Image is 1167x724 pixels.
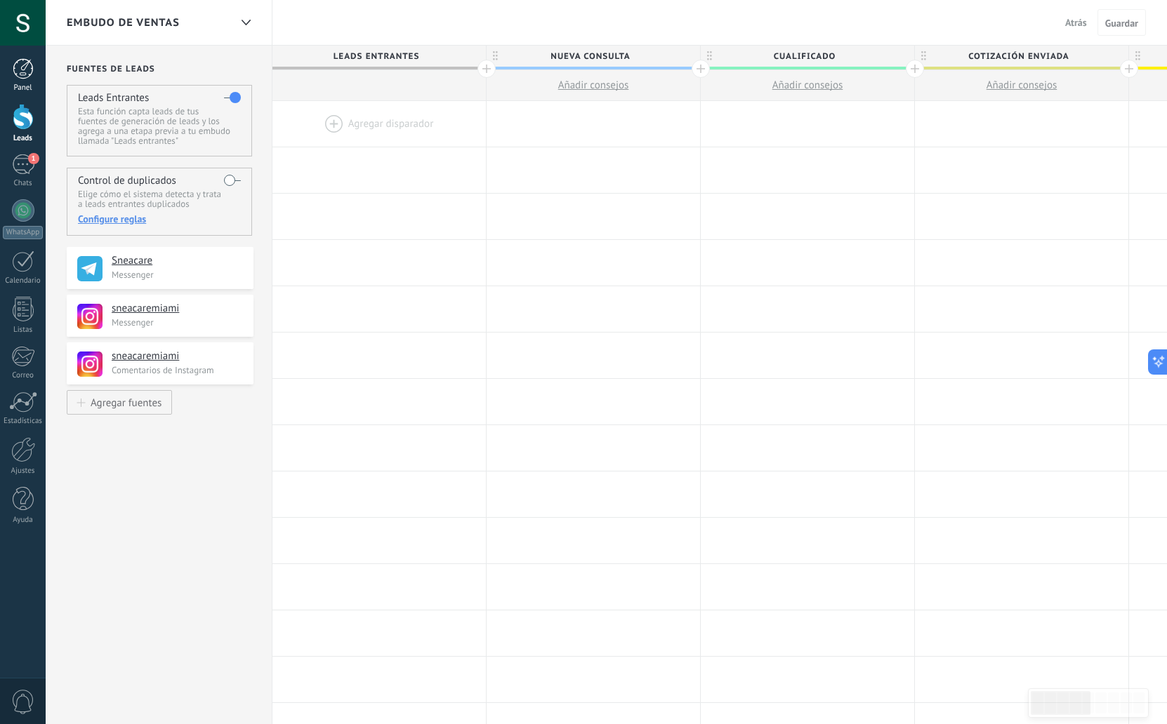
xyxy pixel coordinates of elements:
[78,213,240,225] div: Configure reglas
[701,46,907,67] span: Cualificado
[112,254,243,268] h4: Sneacare
[3,371,44,380] div: Correo
[272,46,486,67] div: Leads Entrantes
[78,174,176,187] h4: Control de duplicados
[67,64,253,74] h2: Fuentes de leads
[987,79,1057,92] span: Añadir consejos
[915,70,1128,100] button: Añadir consejos
[3,179,44,188] div: Chats
[67,16,180,29] span: Embudo de ventas
[487,46,700,67] div: Nueva consulta
[3,516,44,525] div: Ayuda
[112,364,245,376] p: Comentarios de Instagram
[112,302,243,316] h4: sneacaremiami
[3,226,43,239] div: WhatsApp
[487,46,693,67] span: Nueva consulta
[701,46,914,67] div: Cualificado
[3,417,44,426] div: Estadísticas
[67,390,172,415] button: Agregar fuentes
[28,153,39,164] span: 1
[915,46,1121,67] span: Cotización enviada
[3,276,44,286] div: Calendario
[3,467,44,476] div: Ajustes
[112,269,245,281] p: Messenger
[112,349,243,363] h4: sneacaremiami
[78,189,240,209] p: Elige cómo el sistema detecta y trata a leads entrantes duplicados
[272,46,479,67] span: Leads Entrantes
[3,134,44,143] div: Leads
[701,70,914,100] button: Añadir consejos
[1060,12,1093,33] button: Atrás
[772,79,843,92] span: Añadir consejos
[234,9,258,36] div: Embudo de ventas
[91,396,161,408] div: Agregar fuentes
[78,91,149,105] h4: Leads Entrantes
[1097,9,1146,36] button: Guardar
[487,70,700,100] button: Añadir consejos
[112,316,245,328] p: Messenger
[78,107,240,146] p: Esta función capta leads de tus fuentes de generación de leads y los agrega a una etapa previa a ...
[915,46,1128,67] div: Cotización enviada
[3,83,44,93] div: Panel
[1105,18,1138,28] span: Guardar
[3,326,44,335] div: Listas
[558,79,629,92] span: Añadir consejos
[1065,16,1087,29] span: Atrás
